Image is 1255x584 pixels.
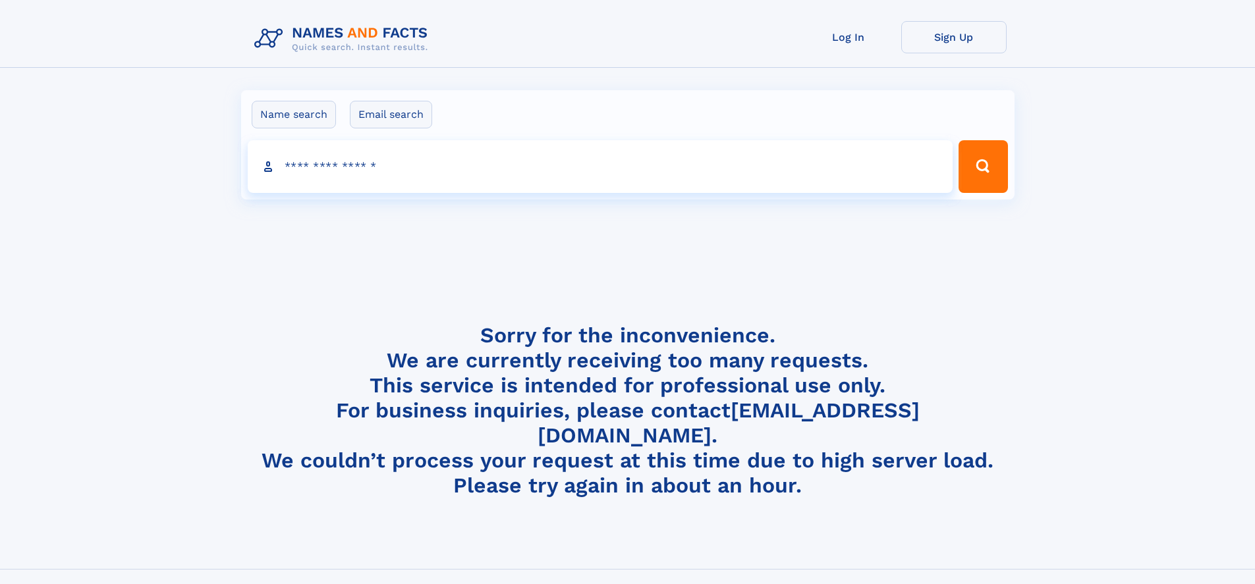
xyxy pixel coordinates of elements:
[248,140,953,193] input: search input
[959,140,1007,193] button: Search Button
[350,101,432,128] label: Email search
[538,398,920,448] a: [EMAIL_ADDRESS][DOMAIN_NAME]
[796,21,901,53] a: Log In
[252,101,336,128] label: Name search
[901,21,1007,53] a: Sign Up
[249,323,1007,498] h4: Sorry for the inconvenience. We are currently receiving too many requests. This service is intend...
[249,21,439,57] img: Logo Names and Facts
